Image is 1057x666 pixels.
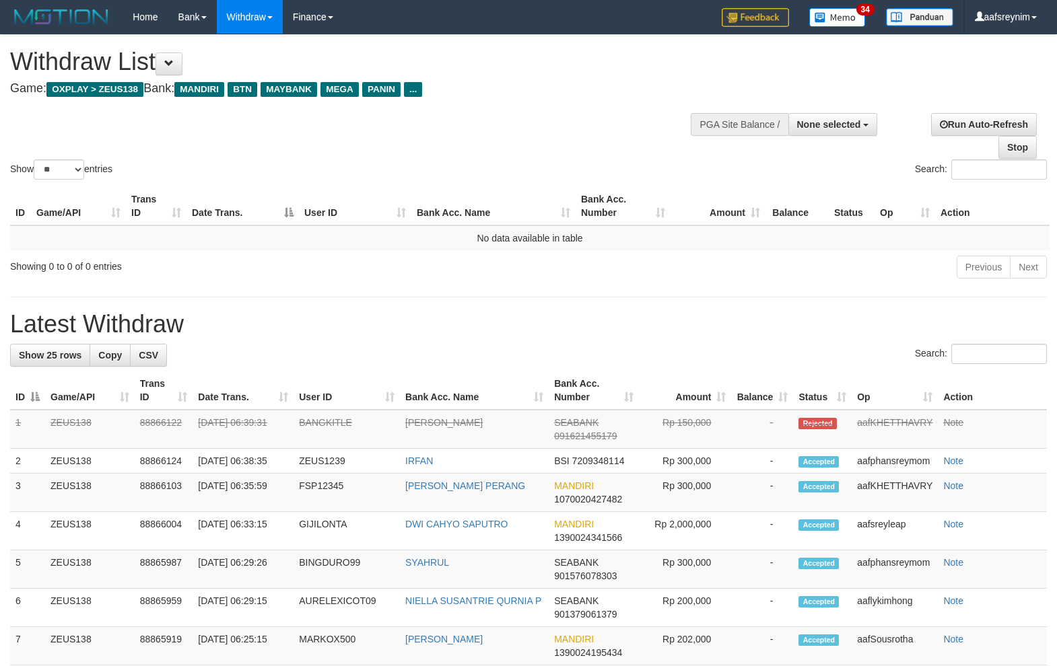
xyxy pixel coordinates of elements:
[852,512,938,550] td: aafsreyleap
[135,474,193,512] td: 88866103
[135,627,193,665] td: 88865919
[299,187,411,225] th: User ID: activate to sort column ascending
[671,187,765,225] th: Amount: activate to sort column ascending
[554,634,594,644] span: MANDIRI
[294,550,400,589] td: BINGDURO99
[10,254,430,273] div: Showing 0 to 0 of 0 entries
[554,532,622,543] span: Copy 1390024341566 to clipboard
[400,371,549,410] th: Bank Acc. Name: activate to sort column ascending
[1010,256,1047,279] a: Next
[405,455,433,466] a: IRFAN
[852,410,938,449] td: aafKHETTHAVRY
[405,519,508,529] a: DWI CAHYO SAPUTRO
[554,557,599,568] span: SEABANK
[10,82,691,96] h4: Game: Bank:
[852,589,938,627] td: aaflykimhong
[951,159,1047,180] input: Search:
[576,187,671,225] th: Bank Acc. Number: activate to sort column ascending
[405,557,449,568] a: SYAHRUL
[886,8,953,26] img: panduan.png
[45,371,135,410] th: Game/API: activate to sort column ascending
[193,449,294,474] td: [DATE] 06:38:35
[852,371,938,410] th: Op: activate to sort column ascending
[45,512,135,550] td: ZEUS138
[639,449,731,474] td: Rp 300,000
[45,474,135,512] td: ZEUS138
[411,187,576,225] th: Bank Acc. Name: activate to sort column ascending
[731,589,793,627] td: -
[852,474,938,512] td: aafKHETTHAVRY
[722,8,789,27] img: Feedback.jpg
[554,417,599,428] span: SEABANK
[10,344,90,367] a: Show 25 rows
[639,627,731,665] td: Rp 202,000
[193,371,294,410] th: Date Trans.: activate to sort column ascending
[957,256,1011,279] a: Previous
[691,113,788,136] div: PGA Site Balance /
[228,82,257,97] span: BTN
[19,350,81,361] span: Show 25 rows
[875,187,935,225] th: Op: activate to sort column ascending
[294,512,400,550] td: GIJILONTA
[135,449,193,474] td: 88866124
[130,344,167,367] a: CSV
[320,82,359,97] span: MEGA
[554,519,594,529] span: MANDIRI
[405,595,541,606] a: NIELLA SUSANTRIE QURNIA P
[639,371,731,410] th: Amount: activate to sort column ascending
[797,119,861,130] span: None selected
[798,418,836,429] span: Rejected
[135,550,193,589] td: 88865987
[10,449,45,474] td: 2
[10,589,45,627] td: 6
[405,417,483,428] a: [PERSON_NAME]
[852,627,938,665] td: aafSousrotha
[45,550,135,589] td: ZEUS138
[193,474,294,512] td: [DATE] 06:35:59
[798,519,839,531] span: Accepted
[10,311,1047,338] h1: Latest Withdraw
[186,187,299,225] th: Date Trans.: activate to sort column descending
[45,589,135,627] td: ZEUS138
[294,449,400,474] td: ZEUS1239
[405,634,483,644] a: [PERSON_NAME]
[193,410,294,449] td: [DATE] 06:39:31
[10,48,691,75] h1: Withdraw List
[943,480,963,491] a: Note
[362,82,401,97] span: PANIN
[554,609,617,620] span: Copy 901379061379 to clipboard
[639,410,731,449] td: Rp 150,000
[938,371,1047,410] th: Action
[731,627,793,665] td: -
[798,558,839,569] span: Accepted
[639,550,731,589] td: Rp 300,000
[98,350,122,361] span: Copy
[731,512,793,550] td: -
[943,519,963,529] a: Note
[45,449,135,474] td: ZEUS138
[46,82,143,97] span: OXPLAY > ZEUS138
[135,512,193,550] td: 88866004
[915,344,1047,364] label: Search:
[10,550,45,589] td: 5
[731,550,793,589] td: -
[639,474,731,512] td: Rp 300,000
[731,474,793,512] td: -
[731,410,793,449] td: -
[10,7,112,27] img: MOTION_logo.png
[554,455,570,466] span: BSI
[135,410,193,449] td: 88866122
[798,481,839,492] span: Accepted
[731,449,793,474] td: -
[639,512,731,550] td: Rp 2,000,000
[45,627,135,665] td: ZEUS138
[10,410,45,449] td: 1
[10,187,31,225] th: ID
[554,480,594,491] span: MANDIRI
[856,3,875,15] span: 34
[998,136,1037,159] a: Stop
[193,627,294,665] td: [DATE] 06:25:15
[294,589,400,627] td: AURELEXICOT09
[135,589,193,627] td: 88865959
[193,512,294,550] td: [DATE] 06:33:15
